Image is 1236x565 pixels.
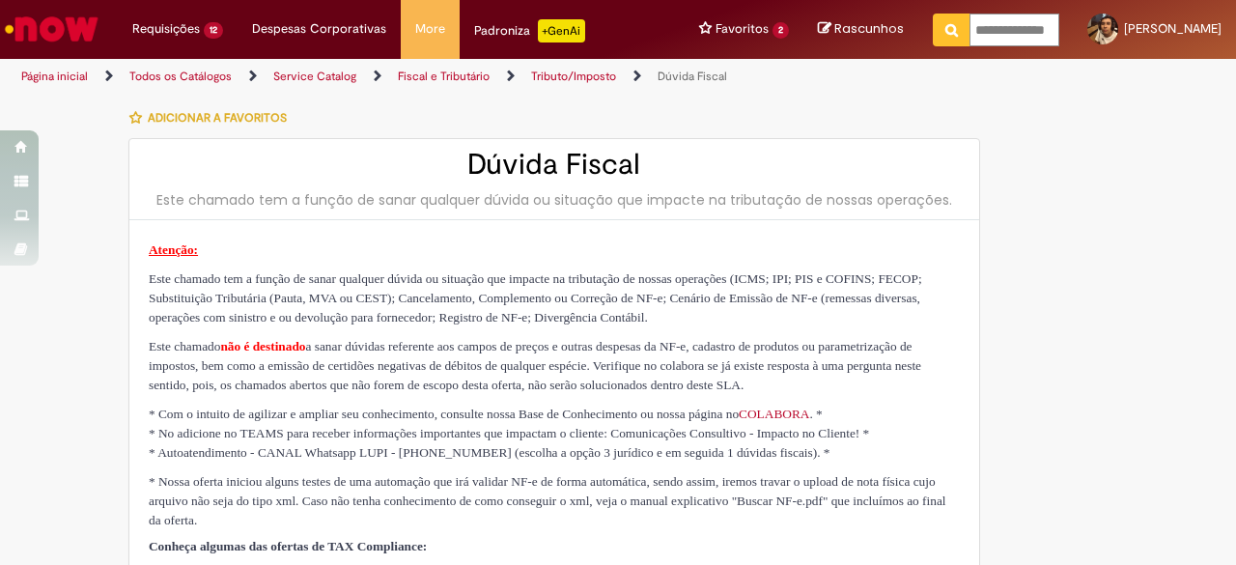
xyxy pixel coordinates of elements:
[1124,20,1222,37] span: [PERSON_NAME]
[834,19,904,38] span: Rascunhos
[149,474,946,527] span: * Nossa oferta iniciou alguns testes de uma automação que irá validar NF-e de forma automática, s...
[2,10,101,48] img: ServiceNow
[531,69,616,84] a: Tributo/Imposto
[149,445,830,460] span: * Autoatendimento - CANAL Whatsapp LUPI - [PHONE_NUMBER] (escolha a opção 3 jurídico e em seguida...
[772,22,789,39] span: 2
[149,539,427,553] span: Conheça algumas das ofertas de TAX Compliance:
[474,19,585,42] div: Padroniza
[739,407,809,421] a: COLABORA
[132,19,200,39] span: Requisições
[149,149,960,181] h2: Dúvida Fiscal
[252,19,386,39] span: Despesas Corporativas
[128,98,297,138] button: Adicionar a Favoritos
[149,242,198,257] span: Atenção:
[398,69,490,84] a: Fiscal e Tributário
[21,69,88,84] a: Página inicial
[818,20,904,39] a: Rascunhos
[149,426,869,440] span: * No adicione no TEAMS para receber informações importantes que impactam o cliente: Comunicações ...
[658,69,727,84] a: Dúvida Fiscal
[148,110,287,126] span: Adicionar a Favoritos
[14,59,809,95] ul: Trilhas de página
[149,339,921,392] span: Este chamado a sanar dúvidas referente aos campos de preços e outras despesas da NF-e, cadastro d...
[415,19,445,39] span: More
[538,19,585,42] p: +GenAi
[716,19,769,39] span: Favoritos
[933,14,970,46] button: Pesquisar
[204,22,223,39] span: 12
[220,339,305,353] span: não é destinado
[149,271,922,325] span: Este chamado tem a função de sanar qualquer dúvida ou situação que impacte na tributação de nossa...
[149,407,823,421] span: * Com o intuito de agilizar e ampliar seu conhecimento, consulte nossa Base de Conhecimento ou no...
[273,69,356,84] a: Service Catalog
[149,190,960,210] div: Este chamado tem a função de sanar qualquer dúvida ou situação que impacte na tributação de nossa...
[129,69,232,84] a: Todos os Catálogos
